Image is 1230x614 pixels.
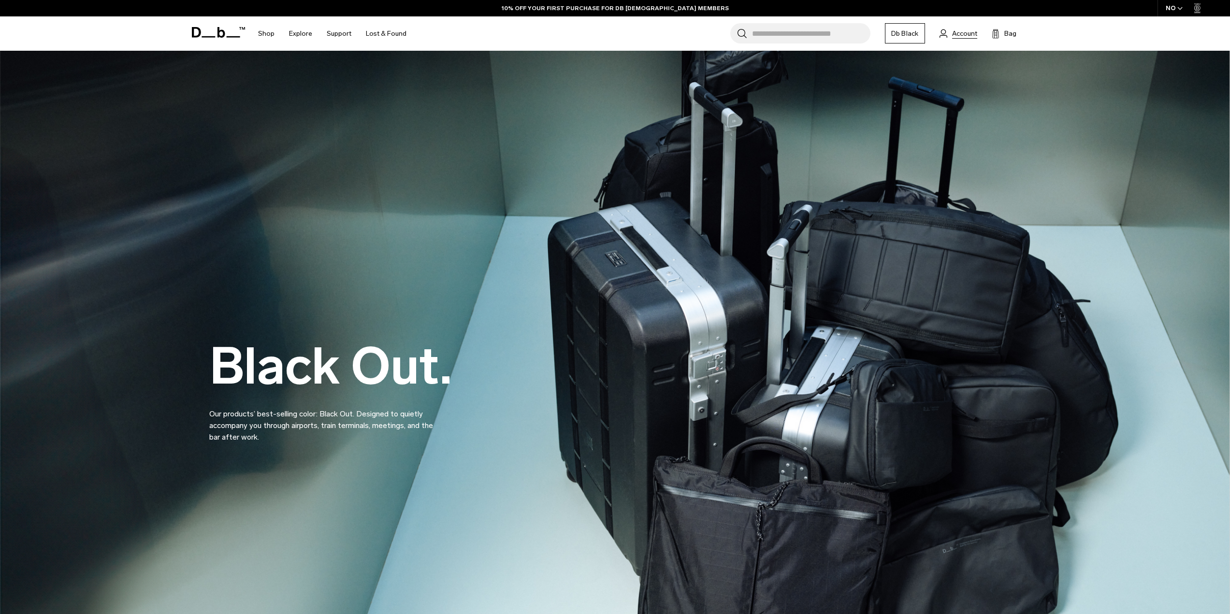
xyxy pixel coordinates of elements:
a: Support [327,16,351,51]
nav: Main Navigation [251,16,414,51]
a: Explore [289,16,312,51]
a: Shop [258,16,275,51]
button: Bag [992,28,1016,39]
h2: Black Out. [209,341,452,392]
a: Db Black [885,23,925,43]
a: Lost & Found [366,16,406,51]
span: Account [952,29,977,39]
p: Our products’ best-selling color: Black Out. Designed to quietly accompany you through airports, ... [209,397,441,443]
a: 10% OFF YOUR FIRST PURCHASE FOR DB [DEMOGRAPHIC_DATA] MEMBERS [502,4,729,13]
span: Bag [1004,29,1016,39]
a: Account [940,28,977,39]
